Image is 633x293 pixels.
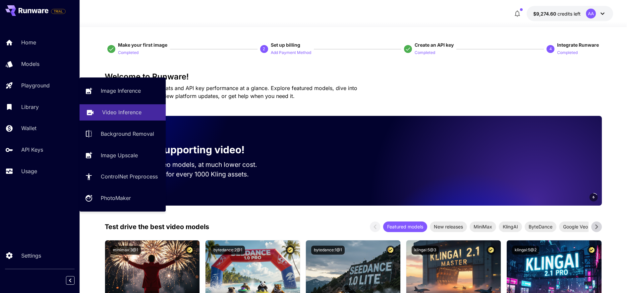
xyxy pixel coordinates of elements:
[271,42,300,48] span: Set up billing
[80,83,166,99] a: Image Inference
[586,9,596,19] div: AA
[557,11,581,17] span: credits left
[51,9,65,14] span: TRIAL
[185,246,194,255] button: Certified Model – Vetted for best performance and includes a commercial license.
[101,130,154,138] p: Background Removal
[527,6,613,21] button: $9,274.5954
[311,246,345,255] button: bytedance:1@1
[549,46,552,52] p: 4
[263,46,265,52] p: 2
[102,108,142,116] p: Video Inference
[21,252,41,260] p: Settings
[412,246,439,255] button: klingai:5@3
[21,81,50,89] p: Playground
[211,246,245,255] button: bytedance:2@1
[415,50,435,56] p: Completed
[80,169,166,185] a: ControlNet Preprocess
[430,223,467,230] span: New releases
[21,38,36,46] p: Home
[80,126,166,142] a: Background Removal
[105,72,602,81] h3: Welcome to Runware!
[134,142,245,157] p: Now supporting video!
[499,223,522,230] span: KlingAI
[512,246,539,255] button: klingai:5@2
[559,223,592,230] span: Google Veo
[21,124,36,132] p: Wallet
[415,42,454,48] span: Create an API key
[386,246,395,255] button: Certified Model – Vetted for best performance and includes a commercial license.
[101,172,158,180] p: ControlNet Preprocess
[71,274,80,286] div: Collapse sidebar
[21,103,39,111] p: Library
[80,147,166,163] a: Image Upscale
[21,167,37,175] p: Usage
[110,246,141,255] button: minimax:3@1
[101,194,131,202] p: PhotoMaker
[118,42,167,48] span: Make your first image
[470,223,496,230] span: MiniMax
[115,170,270,179] p: Save up to $500 for every 1000 Kling assets.
[286,246,295,255] button: Certified Model – Vetted for best performance and includes a commercial license.
[105,222,209,232] p: Test drive the best video models
[271,50,311,56] p: Add Payment Method
[383,223,427,230] span: Featured models
[21,60,39,68] p: Models
[105,85,357,99] span: Check out your usage stats and API key performance at a glance. Explore featured models, dive int...
[115,160,270,170] p: Run the best video models, at much lower cost.
[80,190,166,206] a: PhotoMaker
[533,10,581,17] div: $9,274.5954
[487,246,495,255] button: Certified Model – Vetted for best performance and includes a commercial license.
[118,50,139,56] p: Completed
[66,276,75,285] button: Collapse sidebar
[80,104,166,121] a: Video Inference
[525,223,556,230] span: ByteDance
[101,151,138,159] p: Image Upscale
[557,50,578,56] p: Completed
[557,42,599,48] span: Integrate Runware
[51,7,66,15] span: Add your payment card to enable full platform functionality.
[533,11,557,17] span: $9,274.60
[587,246,596,255] button: Certified Model – Vetted for best performance and includes a commercial license.
[593,195,595,200] span: 6
[21,146,43,154] p: API Keys
[101,87,141,95] p: Image Inference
